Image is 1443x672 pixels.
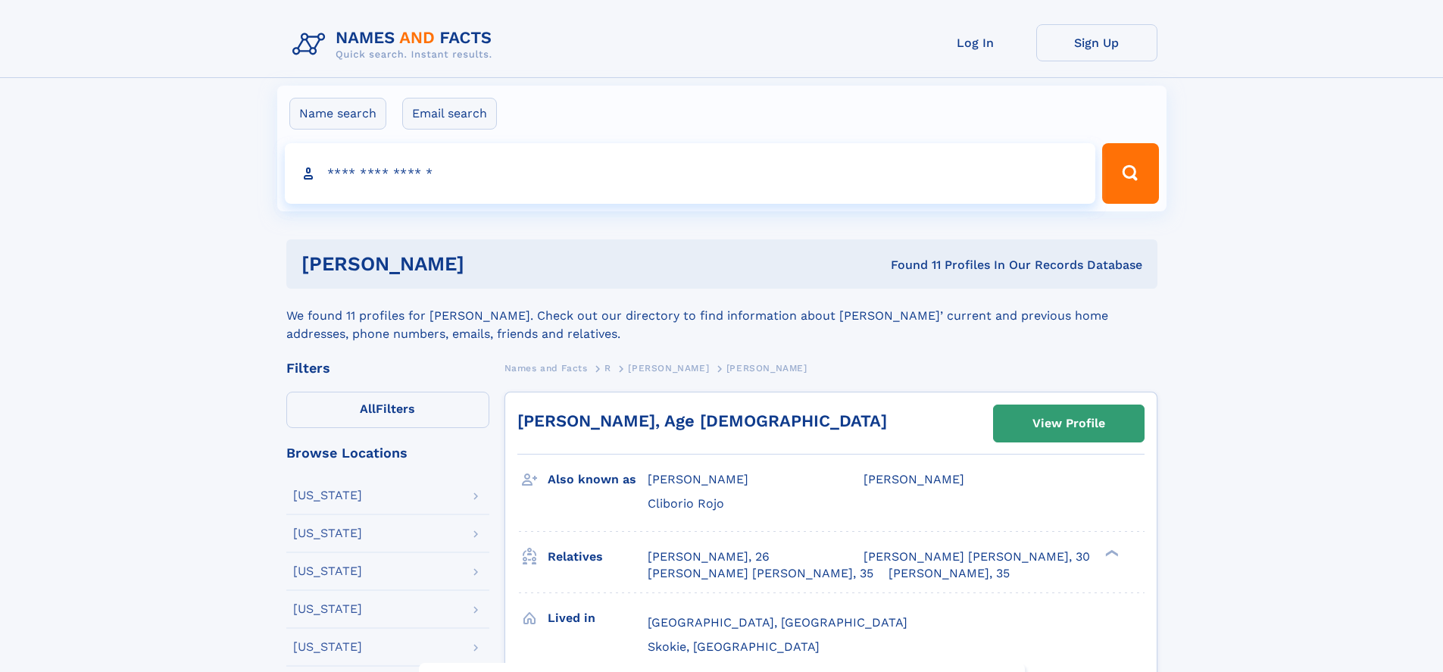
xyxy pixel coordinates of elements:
[293,565,362,577] div: [US_STATE]
[864,472,964,486] span: [PERSON_NAME]
[648,639,820,654] span: Skokie, [GEOGRAPHIC_DATA]
[604,358,611,377] a: R
[360,402,376,416] span: All
[648,472,748,486] span: [PERSON_NAME]
[648,549,770,565] a: [PERSON_NAME], 26
[517,411,887,430] a: [PERSON_NAME], Age [DEMOGRAPHIC_DATA]
[504,358,588,377] a: Names and Facts
[1102,143,1158,204] button: Search Button
[301,255,678,273] h1: [PERSON_NAME]
[548,544,648,570] h3: Relatives
[293,603,362,615] div: [US_STATE]
[648,615,907,630] span: [GEOGRAPHIC_DATA], [GEOGRAPHIC_DATA]
[289,98,386,130] label: Name search
[286,361,489,375] div: Filters
[994,405,1144,442] a: View Profile
[628,363,709,374] span: [PERSON_NAME]
[286,446,489,460] div: Browse Locations
[548,467,648,492] h3: Also known as
[648,565,873,582] a: [PERSON_NAME] [PERSON_NAME], 35
[915,24,1036,61] a: Log In
[286,392,489,428] label: Filters
[726,363,807,374] span: [PERSON_NAME]
[285,143,1096,204] input: search input
[293,641,362,653] div: [US_STATE]
[677,257,1142,273] div: Found 11 Profiles In Our Records Database
[1032,406,1105,441] div: View Profile
[889,565,1010,582] a: [PERSON_NAME], 35
[293,527,362,539] div: [US_STATE]
[286,24,504,65] img: Logo Names and Facts
[293,489,362,502] div: [US_STATE]
[548,605,648,631] h3: Lived in
[402,98,497,130] label: Email search
[286,289,1157,343] div: We found 11 profiles for [PERSON_NAME]. Check out our directory to find information about [PERSON...
[604,363,611,374] span: R
[1101,548,1120,558] div: ❯
[648,496,724,511] span: Cliborio Rojo
[864,549,1090,565] a: [PERSON_NAME] [PERSON_NAME], 30
[628,358,709,377] a: [PERSON_NAME]
[1036,24,1157,61] a: Sign Up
